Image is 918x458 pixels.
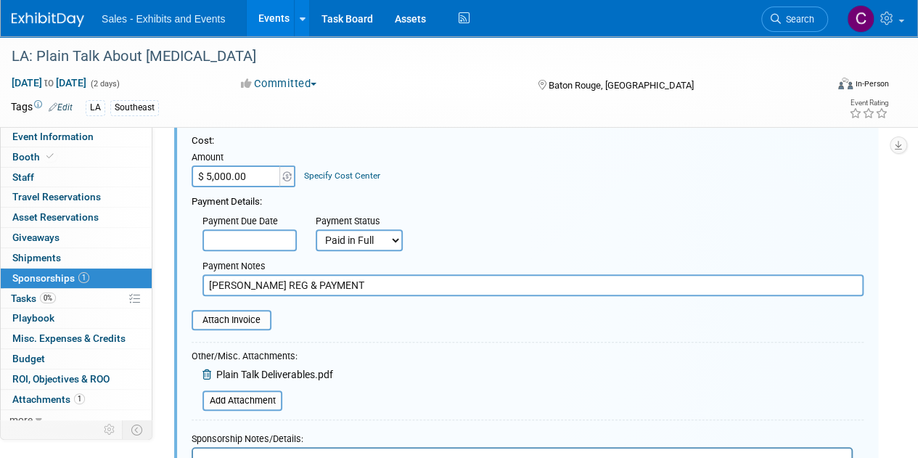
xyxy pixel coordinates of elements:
a: Budget [1,349,152,369]
div: Amount [192,151,297,165]
a: Asset Reservations [1,208,152,227]
td: Toggle Event Tabs [123,420,152,439]
div: In-Person [855,78,889,89]
a: Travel Reservations [1,187,152,207]
div: Payment Status [316,215,413,229]
span: Playbook [12,312,54,324]
div: Payment Notes [202,260,864,274]
a: Sponsorships1 [1,269,152,288]
div: Payment Details: [192,187,864,209]
span: Staff [12,171,34,183]
div: Southeast [110,100,159,115]
span: Asset Reservations [12,211,99,223]
span: Event Information [12,131,94,142]
a: Staff [1,168,152,187]
span: 0% [40,293,56,303]
span: Shipments [12,252,61,263]
a: Shipments [1,248,152,268]
span: Baton Rouge, [GEOGRAPHIC_DATA] [548,80,693,91]
div: LA: Plain Talk About [MEDICAL_DATA] [7,44,814,70]
td: Personalize Event Tab Strip [97,420,123,439]
div: Event Format [761,75,889,97]
a: Tasks0% [1,289,152,308]
span: Misc. Expenses & Credits [12,332,126,344]
span: Budget [12,353,45,364]
div: Cost: [192,134,864,148]
body: Rich Text Area. Press ALT-0 for help. [8,6,651,20]
div: Event Rating [849,99,888,107]
a: Edit [49,102,73,113]
span: more [9,414,33,425]
span: Sales - Exhibits and Events [102,13,225,25]
a: Event Information [1,127,152,147]
img: Christine Lurz [847,5,874,33]
a: Misc. Expenses & Credits [1,329,152,348]
span: 1 [78,272,89,283]
span: Booth [12,151,57,163]
span: [DATE] [DATE] [11,76,87,89]
a: Attachments1 [1,390,152,409]
a: Search [761,7,828,32]
button: Committed [236,76,322,91]
span: Sponsorships [12,272,89,284]
span: Plain Talk Deliverables.pdf [216,369,333,380]
img: ExhibitDay [12,12,84,27]
span: Search [781,14,814,25]
span: ROI, Objectives & ROO [12,373,110,385]
span: Travel Reservations [12,191,101,203]
a: more [1,410,152,430]
a: Playbook [1,308,152,328]
a: Booth [1,147,152,167]
img: Format-Inperson.png [838,78,853,89]
span: Giveaways [12,232,60,243]
div: Other/Misc. Attachments: [192,350,333,367]
a: Giveaways [1,228,152,248]
span: (2 days) [89,79,120,89]
a: ROI, Objectives & ROO [1,369,152,389]
td: Tags [11,99,73,116]
span: to [42,77,56,89]
span: Attachments [12,393,85,405]
a: Specify Cost Center [304,171,380,181]
i: Booth reservation complete [46,152,54,160]
div: Payment Due Date [202,215,294,229]
div: LA [86,100,105,115]
div: Sponsorship Notes/Details: [192,426,853,447]
span: Tasks [11,293,56,304]
span: 1 [74,393,85,404]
